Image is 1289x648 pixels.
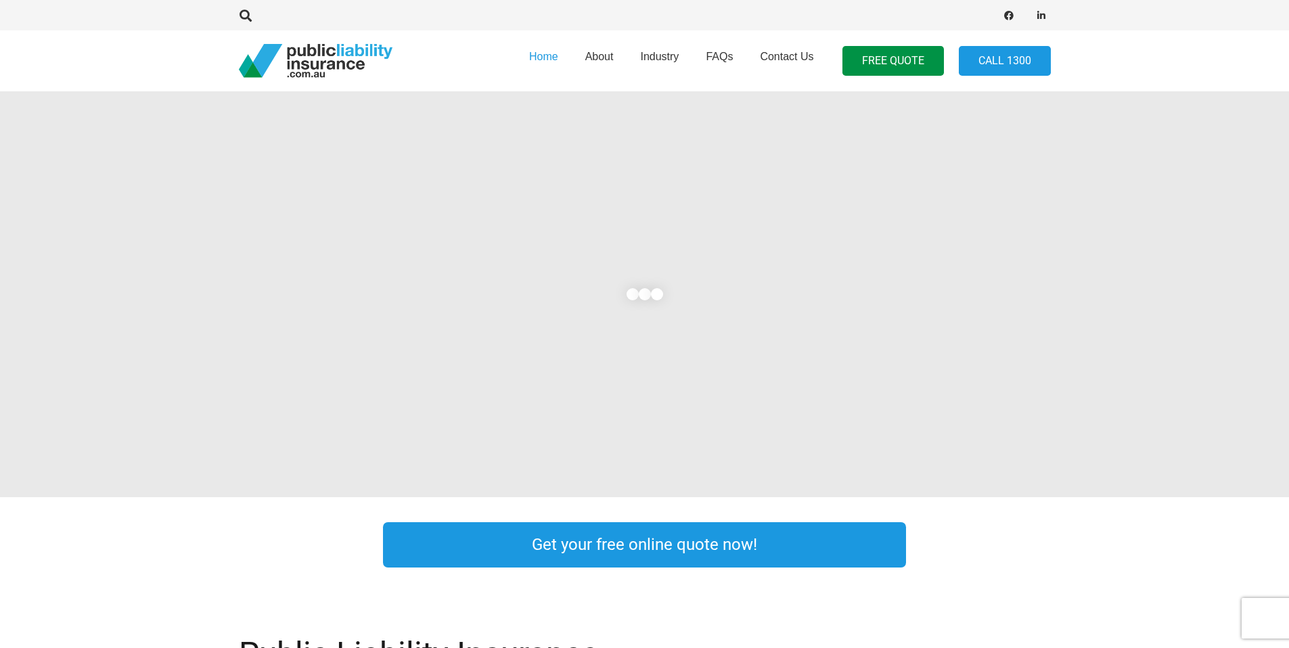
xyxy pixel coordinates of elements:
a: About [572,26,627,95]
a: FREE QUOTE [842,46,944,76]
a: Home [516,26,572,95]
a: Get your free online quote now! [383,522,906,568]
span: Industry [640,51,679,62]
span: Contact Us [760,51,813,62]
a: Call 1300 [959,46,1051,76]
a: Link [212,519,356,571]
a: FAQs [692,26,746,95]
a: Facebook [999,6,1018,25]
span: Home [529,51,558,62]
a: pli_logotransparent [239,44,392,78]
a: Industry [627,26,692,95]
span: FAQs [706,51,733,62]
a: Contact Us [746,26,827,95]
span: About [585,51,614,62]
a: Search [233,9,260,22]
a: LinkedIn [1032,6,1051,25]
a: Link [933,519,1077,571]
